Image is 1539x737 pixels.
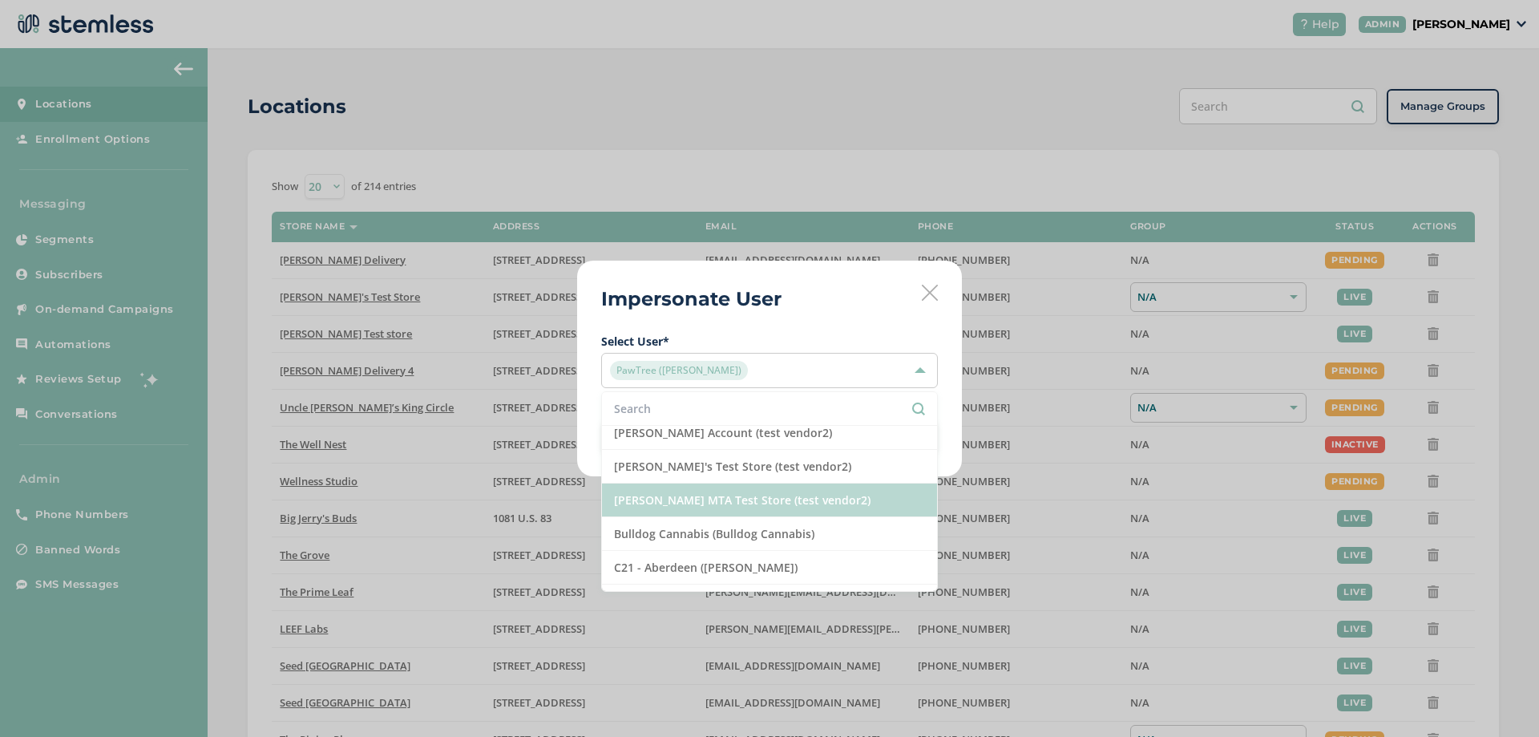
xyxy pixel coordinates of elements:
li: [PERSON_NAME]'s Test Store (test vendor2) [602,450,937,484]
span: PawTree ([PERSON_NAME]) [610,361,748,380]
li: [PERSON_NAME] MTA Test Store (test vendor2) [602,484,937,517]
li: C21 - Hoquiam ([PERSON_NAME]) [602,585,937,618]
li: [PERSON_NAME] Account (test vendor2) [602,416,937,450]
iframe: Chat Widget [1459,660,1539,737]
li: C21 - Aberdeen ([PERSON_NAME]) [602,551,937,585]
li: Bulldog Cannabis (Bulldog Cannabis) [602,517,937,551]
label: Select User [601,333,938,350]
input: Search [614,400,925,417]
h2: Impersonate User [601,285,782,314]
